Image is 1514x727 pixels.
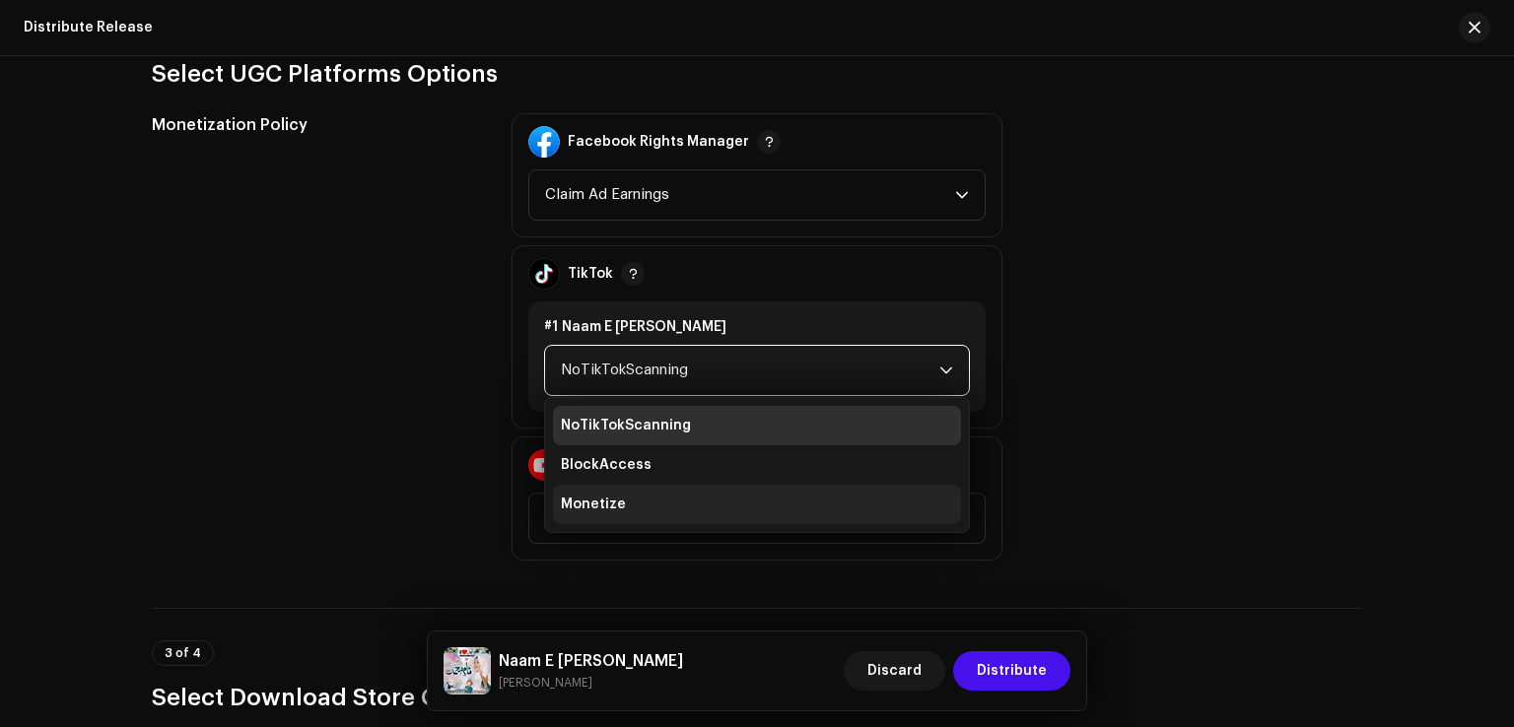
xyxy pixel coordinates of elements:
div: Facebook Rights Manager [568,134,749,150]
li: Monetize [553,485,961,524]
img: bb30a906-89c7-4802-991b-6e4ee2cd8f20 [444,647,491,694]
li: BlockAccess [553,445,961,485]
div: TikTok [568,266,613,282]
h5: Naam E Muhammad [499,649,683,673]
span: Monetize [561,495,626,514]
span: NoTikTokScanning [561,416,691,435]
button: Distribute [953,651,1070,691]
span: 3 of 4 [165,647,201,659]
h5: Monetization Policy [152,113,480,137]
span: NoTikTokScanning [561,346,939,395]
ul: Option List [545,398,969,532]
h3: Select Download Store Options [152,682,1362,713]
span: Discard [867,651,922,691]
small: Naam E Muhammad [499,673,683,693]
button: Discard [844,651,945,691]
div: Distribute Release [24,20,153,35]
div: dropdown trigger [955,170,969,220]
div: #1 Naam E [PERSON_NAME] [544,317,970,337]
span: BlockAccess [561,455,652,475]
li: NoTikTokScanning [553,406,961,445]
h3: Select UGC Platforms Options [152,58,1362,90]
span: Distribute [977,651,1047,691]
span: Claim Ad Earnings [545,170,955,220]
div: dropdown trigger [939,346,953,395]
